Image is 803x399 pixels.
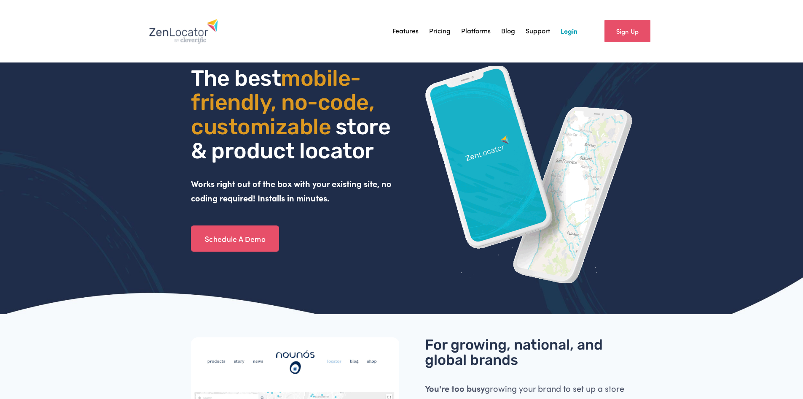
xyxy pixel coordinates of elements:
[425,383,485,394] strong: You're too busy
[501,25,515,38] a: Blog
[191,114,395,164] span: store & product locator
[461,25,491,38] a: Platforms
[392,25,419,38] a: Features
[191,65,281,91] span: The best
[149,19,218,44] img: Zenlocator
[561,25,577,38] a: Login
[191,178,394,204] strong: Works right out of the box with your existing site, no coding required! Installs in minutes.
[429,25,451,38] a: Pricing
[191,225,279,252] a: Schedule A Demo
[425,336,606,369] span: For growing, national, and global brands
[526,25,550,38] a: Support
[425,66,633,283] img: ZenLocator phone mockup gif
[604,20,650,42] a: Sign Up
[191,65,379,139] span: mobile- friendly, no-code, customizable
